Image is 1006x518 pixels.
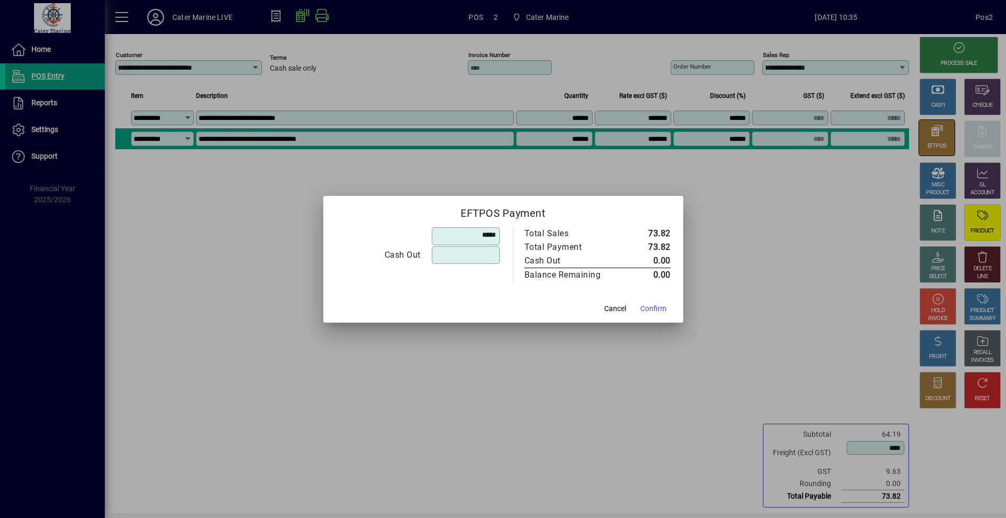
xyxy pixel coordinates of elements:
[623,227,671,240] td: 73.82
[623,240,671,254] td: 73.82
[623,268,671,282] td: 0.00
[336,249,421,261] div: Cash Out
[323,196,683,226] h2: EFTPOS Payment
[524,227,623,240] td: Total Sales
[623,254,671,268] td: 0.00
[636,300,671,318] button: Confirm
[640,303,666,314] span: Confirm
[524,269,613,281] div: Balance Remaining
[598,300,632,318] button: Cancel
[604,303,626,314] span: Cancel
[524,240,623,254] td: Total Payment
[524,255,613,267] div: Cash Out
